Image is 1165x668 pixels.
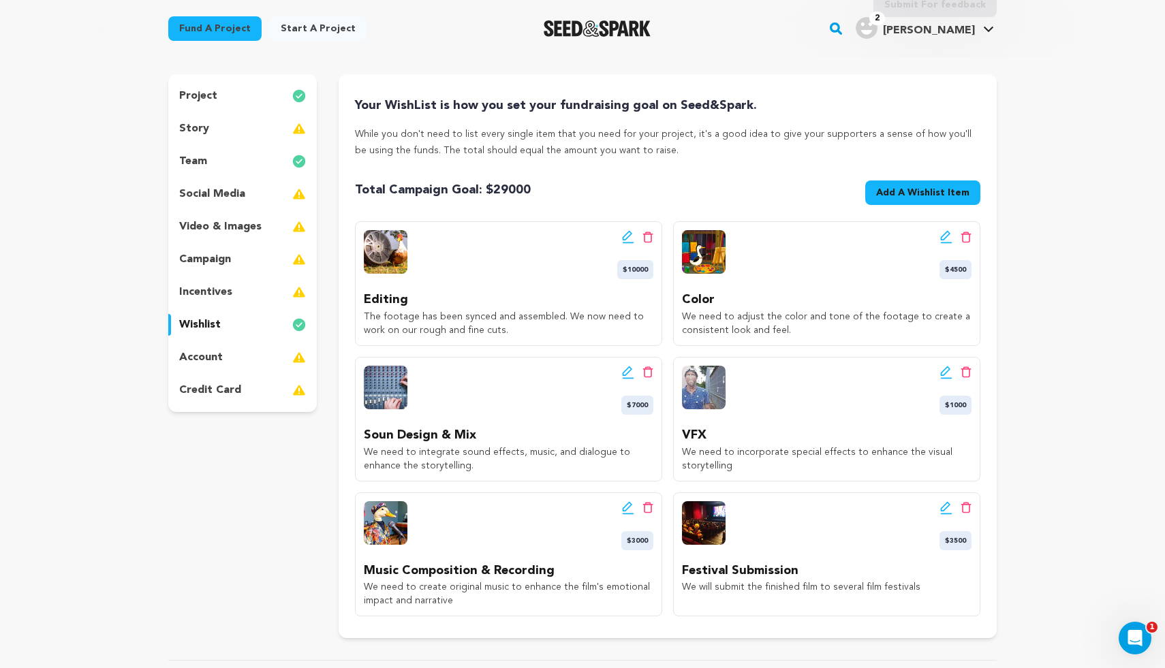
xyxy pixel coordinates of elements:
p: credit card [179,382,241,398]
span: $1000 [939,396,972,415]
button: team [168,150,317,172]
button: project [168,85,317,107]
a: Fund a project [168,16,262,41]
button: story [168,118,317,140]
span: $10000 [617,260,653,279]
p: We need to incorporate special effects to enhance the visual storytelling [682,445,972,473]
img: check-circle-full.svg [292,317,306,333]
img: wishlist [364,366,407,409]
p: Music Composition & Recording [364,561,653,581]
a: Jordan K.'s Profile [853,14,997,39]
p: Color [682,290,972,310]
iframe: Intercom live chat [1119,622,1151,654]
span: 1 [1147,622,1158,633]
button: video & images [168,216,317,238]
a: Start a project [270,16,367,41]
p: We need to integrate sound effects, music, and dialogue to enhance the storytelling. [364,445,653,473]
img: check-circle-full.svg [292,88,306,104]
img: warning-full.svg [292,382,306,398]
img: wishlist [682,230,726,274]
a: Seed&Spark Homepage [544,20,651,37]
button: credit card [168,379,317,401]
p: We need to adjust the color and tone of the footage to create a consistent look and feel. [682,310,972,337]
p: story [179,121,209,137]
button: campaign [168,249,317,270]
p: Soun Design & Mix [364,426,653,445]
img: wishlist [364,230,407,274]
p: campaign [179,251,231,268]
span: 2 [869,12,885,25]
p: video & images [179,219,262,235]
p: team [179,153,207,170]
button: wishlist [168,314,317,336]
img: warning-full.svg [292,284,306,300]
span: Add A Wishlist Item [876,186,969,200]
span: $3000 [621,531,653,550]
p: project [179,88,217,104]
button: incentives [168,281,317,303]
button: social media [168,183,317,205]
p: VFX [682,426,972,445]
button: Add A Wishlist Item [865,180,980,205]
span: [PERSON_NAME] [883,25,975,36]
img: warning-full.svg [292,219,306,235]
p: Festival Submission [682,561,972,581]
span: Jordan K.'s Profile [853,14,997,43]
span: $7000 [621,396,653,415]
span: 29000 [493,184,531,196]
h4: Your WishList is how you set your fundraising goal on Seed&Spark. [355,96,980,115]
img: warning-full.svg [292,121,306,137]
span: Total Campaign Goal: $ [355,180,531,200]
p: We will submit the finished film to several film festivals [682,580,972,594]
p: We need to create original music to enhance the film's emotional impact and narrative [364,580,653,607]
p: incentives [179,284,232,300]
img: warning-full.svg [292,251,306,268]
p: While you don't need to list every single item that you need for your project, it's a good idea t... [355,126,980,159]
p: wishlist [179,317,221,333]
img: wishlist [682,501,726,545]
span: $3500 [939,531,972,550]
p: account [179,349,223,366]
p: The footage has been synced and assembled. We now need to work on our rough and fine cuts. [364,310,653,337]
p: social media [179,186,245,202]
img: wishlist [364,501,407,545]
button: account [168,347,317,368]
img: user.png [856,17,877,39]
img: check-circle-full.svg [292,153,306,170]
span: $4500 [939,260,972,279]
img: Seed&Spark Logo Dark Mode [544,20,651,37]
img: wishlist [682,366,726,409]
img: warning-full.svg [292,349,306,366]
div: Jordan K.'s Profile [856,17,975,39]
p: Editing [364,290,653,310]
img: warning-full.svg [292,186,306,202]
